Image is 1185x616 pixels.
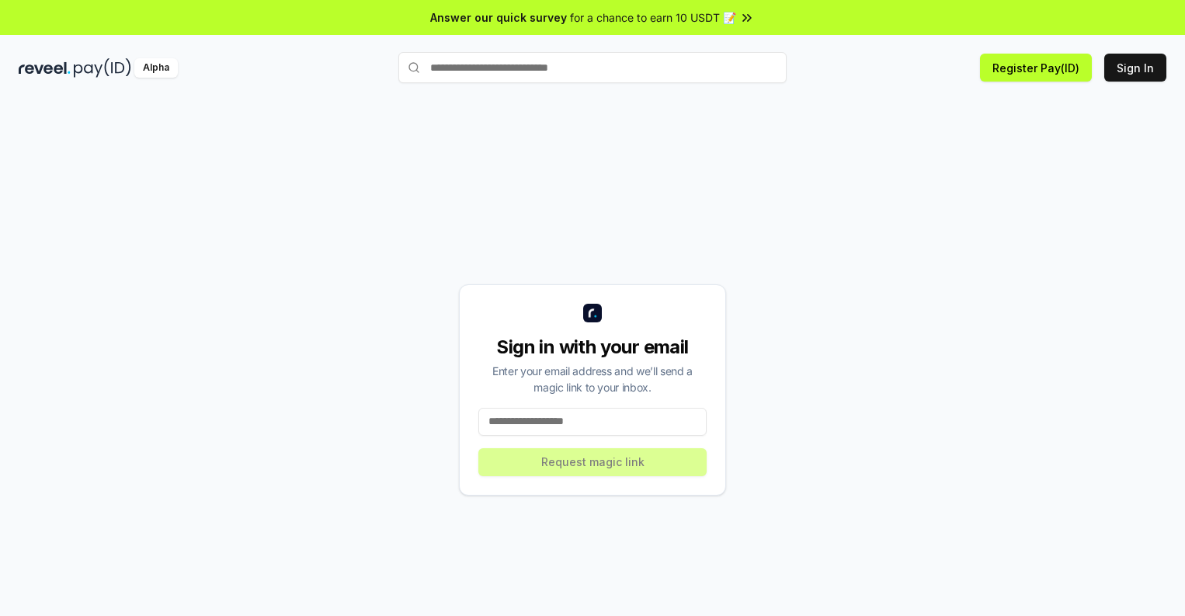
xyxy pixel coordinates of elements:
img: reveel_dark [19,58,71,78]
button: Register Pay(ID) [980,54,1092,82]
div: Alpha [134,58,178,78]
button: Sign In [1104,54,1166,82]
span: Answer our quick survey [430,9,567,26]
img: logo_small [583,304,602,322]
div: Sign in with your email [478,335,707,360]
img: pay_id [74,58,131,78]
span: for a chance to earn 10 USDT 📝 [570,9,736,26]
div: Enter your email address and we’ll send a magic link to your inbox. [478,363,707,395]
